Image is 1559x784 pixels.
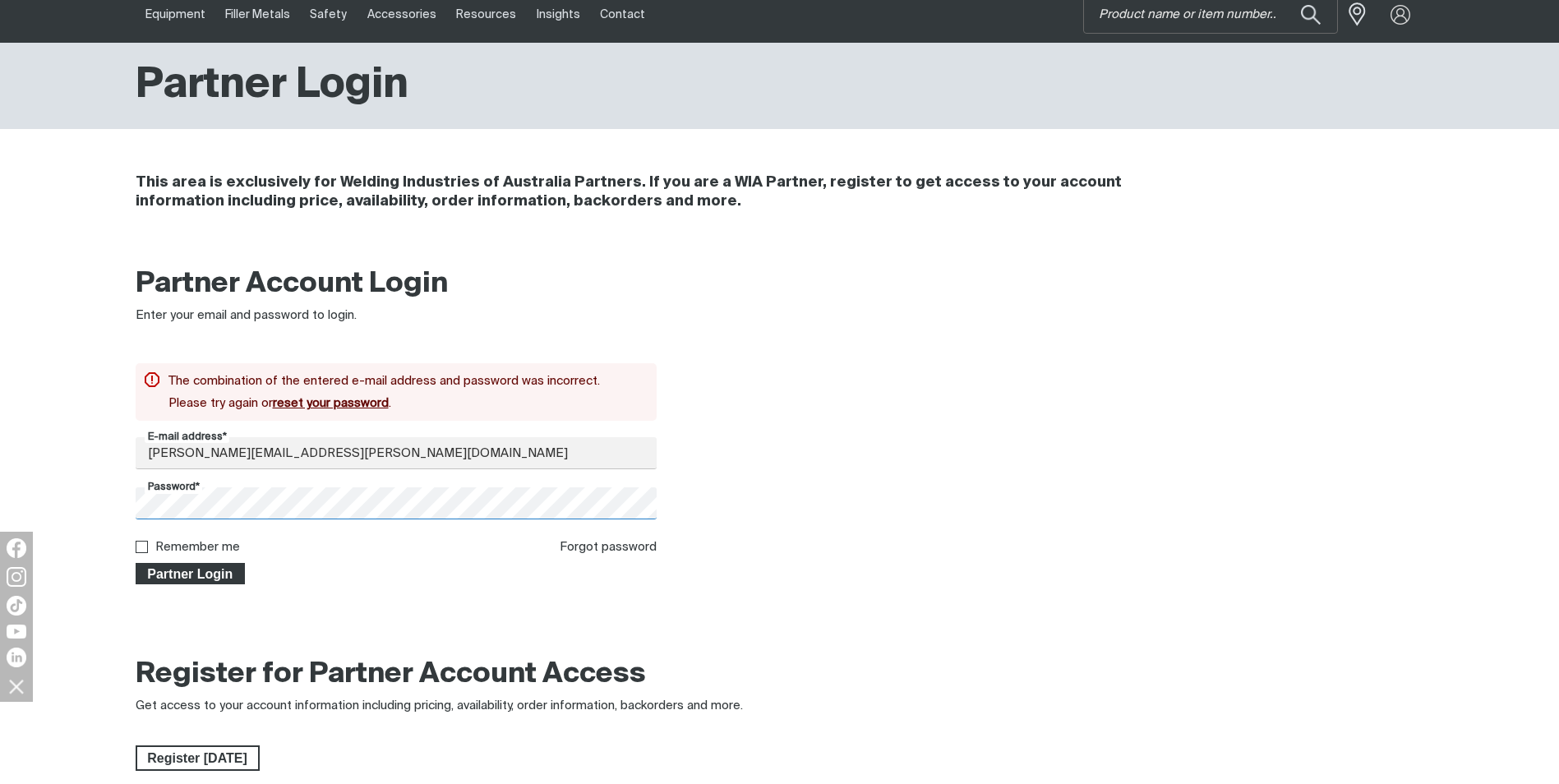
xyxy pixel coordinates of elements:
a: Register Today [136,745,260,772]
h1: Partner Login [136,59,408,113]
img: hide socials [2,672,30,700]
img: YouTube [7,625,26,639]
h4: This area is exclusively for Welding Industries of Australia Partners. If you are a WIA Partner, ... [136,173,1205,211]
h2: Register for Partner Account Access [136,657,646,693]
div: Enter your email and password to login. [136,307,657,325]
h2: Partner Account Login [136,266,657,302]
span: Get access to your account information including pricing, availability, order information, backor... [136,699,743,712]
span: Register [DATE] [137,745,258,772]
label: Remember me [155,541,240,553]
a: reset your password [273,397,389,409]
a: Forgot password [560,541,657,553]
img: TikTok [7,596,26,616]
button: Partner Login [136,563,246,584]
img: LinkedIn [7,648,26,667]
span: Partner Login [137,563,244,584]
div: The combination of the entered e-mail address and password was incorrect. Please try again or . [168,370,638,414]
img: Facebook [7,538,26,558]
img: Instagram [7,567,26,587]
